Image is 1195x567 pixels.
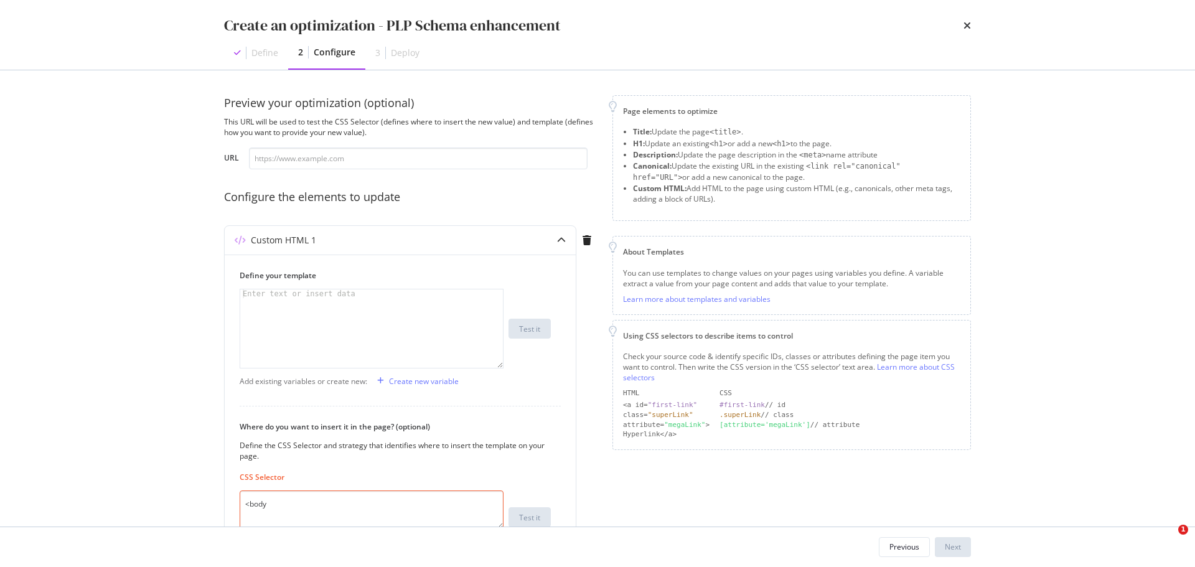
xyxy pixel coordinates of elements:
div: Create new variable [389,376,459,387]
strong: Custom HTML: [633,183,687,194]
button: Test it [508,507,551,527]
div: Define the CSS Selector and strategy that identifies where to insert the template on your page. [240,440,551,461]
div: This URL will be used to test the CSS Selector (defines where to insert the new value) and templa... [224,116,597,138]
div: // id [719,400,960,410]
div: Preview your optimization (optional) [224,95,597,111]
label: Define your template [240,270,551,281]
button: Create new variable [372,371,459,391]
div: Page elements to optimize [623,106,960,116]
span: <h1> [772,139,790,148]
li: Add HTML to the page using custom HTML (e.g., canonicals, other meta tags, adding a block of URLs). [633,183,960,204]
div: #first-link [719,401,765,409]
div: times [963,15,971,36]
div: Configure [314,46,355,59]
div: [attribute='megaLink'] [719,421,810,429]
div: // attribute [719,420,960,430]
span: <title> [710,128,741,136]
div: .superLink [719,411,761,419]
div: Add existing variables or create new: [240,376,367,387]
label: CSS Selector [240,472,551,482]
div: "megaLink" [664,421,705,429]
div: You can use templates to change values on your pages using variables you define. A variable extra... [623,268,960,289]
div: attribute= > [623,420,710,430]
button: Previous [879,537,930,557]
li: Update the page . [633,126,960,138]
span: <h1> [710,139,728,148]
a: Learn more about CSS selectors [623,362,955,383]
div: Using CSS selectors to describe items to control [623,330,960,341]
div: Custom HTML 1 [251,234,316,246]
div: Next [945,541,961,552]
span: <meta> [799,151,826,159]
div: CSS [719,388,960,398]
div: "first-link" [648,401,697,409]
div: "superLink" [648,411,693,419]
strong: Description: [633,149,678,160]
iframe: Intercom live chat [1153,525,1183,555]
strong: H1: [633,138,645,149]
div: 3 [375,47,380,59]
button: Next [935,537,971,557]
div: // class [719,410,960,420]
li: Update the page description in the name attribute [633,149,960,161]
input: https://www.example.com [249,148,588,169]
div: Enter text or insert data [240,289,358,298]
div: Hyperlink</a> [623,429,710,439]
strong: Canonical: [633,161,672,171]
label: Where do you want to insert it in the page? (optional) [240,421,551,432]
div: About Templates [623,246,960,257]
div: Create an optimization - PLP Schema enhancement [224,15,561,36]
div: Previous [889,541,919,552]
div: <a id= [623,400,710,410]
li: Update an existing or add a new to the page. [633,138,960,149]
div: Configure the elements to update [224,189,597,205]
a: Learn more about templates and variables [623,294,771,304]
div: Check your source code & identify specific IDs, classes or attributes defining the page item you ... [623,351,960,383]
span: <link rel="canonical" href="URL"> [633,162,901,182]
div: Test it [519,324,540,334]
div: 2 [298,46,303,59]
button: Test it [508,319,551,339]
strong: Title: [633,126,652,137]
div: Define [251,47,278,59]
div: Deploy [391,47,419,59]
div: class= [623,410,710,420]
label: URL [224,152,239,166]
li: Update the existing URL in the existing or add a new canonical to the page. [633,161,960,183]
span: 1 [1178,525,1188,535]
textarea: <body [240,490,504,529]
div: HTML [623,388,710,398]
div: Test it [519,512,540,523]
